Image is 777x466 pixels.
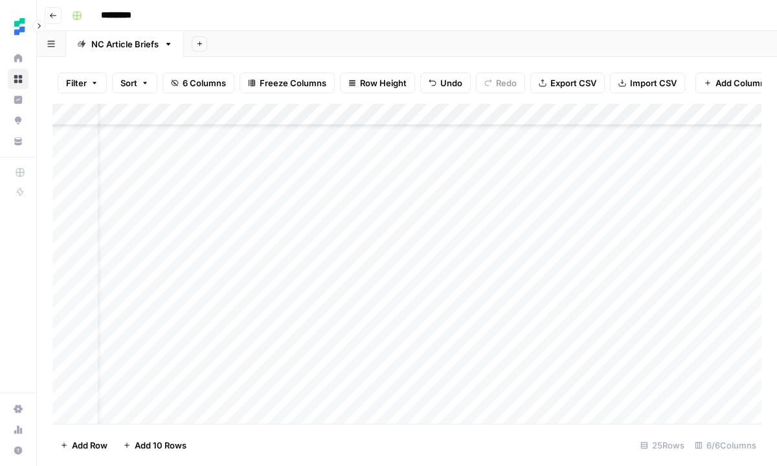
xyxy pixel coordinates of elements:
[163,73,234,93] button: 6 Columns
[360,76,407,89] span: Row Height
[440,76,462,89] span: Undo
[420,73,471,93] button: Undo
[630,76,677,89] span: Import CSV
[690,435,761,456] div: 6/6 Columns
[240,73,335,93] button: Freeze Columns
[8,399,28,419] a: Settings
[72,439,107,452] span: Add Row
[8,131,28,152] a: Your Data
[52,435,115,456] button: Add Row
[135,439,186,452] span: Add 10 Rows
[340,73,415,93] button: Row Height
[115,435,194,456] button: Add 10 Rows
[8,110,28,131] a: Opportunities
[550,76,596,89] span: Export CSV
[8,440,28,461] button: Help + Support
[635,435,690,456] div: 25 Rows
[66,31,184,57] a: NC Article Briefs
[66,76,87,89] span: Filter
[183,76,226,89] span: 6 Columns
[8,15,31,38] img: Ten Speed Logo
[91,38,159,51] div: NC Article Briefs
[476,73,525,93] button: Redo
[8,419,28,440] a: Usage
[112,73,157,93] button: Sort
[58,73,107,93] button: Filter
[8,69,28,89] a: Browse
[8,48,28,69] a: Home
[260,76,326,89] span: Freeze Columns
[8,89,28,110] a: Insights
[8,10,28,43] button: Workspace: Ten Speed
[120,76,137,89] span: Sort
[715,76,765,89] span: Add Column
[530,73,605,93] button: Export CSV
[610,73,685,93] button: Import CSV
[496,76,517,89] span: Redo
[695,73,774,93] button: Add Column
